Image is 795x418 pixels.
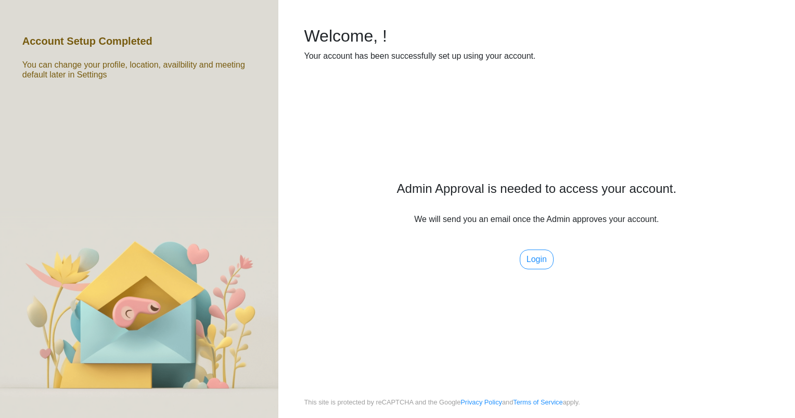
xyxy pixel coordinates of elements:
a: Privacy Policy [460,398,502,406]
h2: Welcome, ! [304,26,769,46]
div: Your account has been successfully set up using your account. [304,50,769,62]
div: We will send you an email once the Admin approves your account. [304,181,769,269]
h4: Admin Approval is needed to access your account. [304,181,769,197]
small: This site is protected by reCAPTCHA and the Google and apply. [304,397,580,418]
h6: You can change your profile, location, availbility and meeting default later in Settings [22,60,256,80]
h5: Account Setup Completed [22,35,152,47]
a: Login [520,250,554,269]
a: Terms of Service [513,398,562,406]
